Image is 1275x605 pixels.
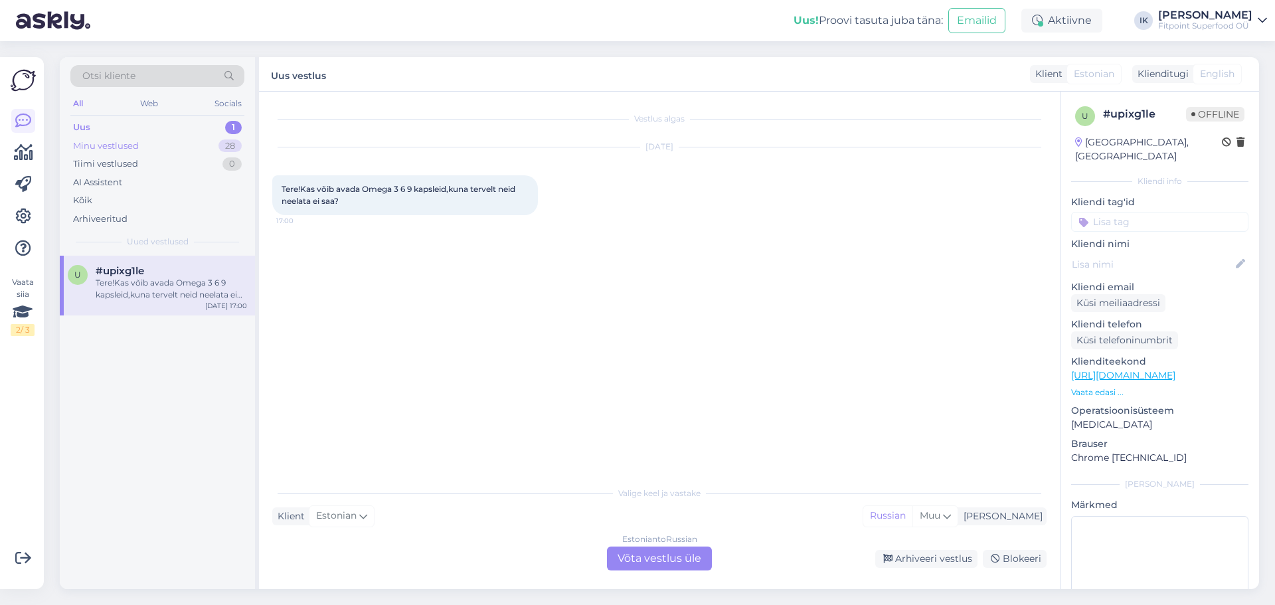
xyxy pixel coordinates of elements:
[1071,294,1165,312] div: Küsi meiliaadressi
[96,265,144,277] span: #upixg1le
[1071,212,1248,232] input: Lisa tag
[1071,317,1248,331] p: Kliendi telefon
[920,509,940,521] span: Muu
[1071,404,1248,418] p: Operatsioonisüsteem
[1158,10,1252,21] div: [PERSON_NAME]
[272,509,305,523] div: Klient
[1021,9,1102,33] div: Aktiivne
[1103,106,1186,122] div: # upixg1le
[73,213,127,226] div: Arhiveeritud
[1200,67,1234,81] span: English
[958,509,1043,523] div: [PERSON_NAME]
[983,550,1047,568] div: Blokeeri
[622,533,697,545] div: Estonian to Russian
[1071,237,1248,251] p: Kliendi nimi
[73,121,90,134] div: Uus
[607,547,712,570] div: Võta vestlus üle
[794,14,819,27] b: Uus!
[1074,67,1114,81] span: Estonian
[73,139,139,153] div: Minu vestlused
[73,176,122,189] div: AI Assistent
[948,8,1005,33] button: Emailid
[875,550,977,568] div: Arhiveeri vestlus
[73,194,92,207] div: Kõik
[1071,280,1248,294] p: Kliendi email
[1071,195,1248,209] p: Kliendi tag'id
[1132,67,1189,81] div: Klienditugi
[127,236,189,248] span: Uued vestlused
[1071,369,1175,381] a: [URL][DOMAIN_NAME]
[1071,451,1248,465] p: Chrome [TECHNICAL_ID]
[218,139,242,153] div: 28
[282,184,517,206] span: Tere!Kas võib avada Omega 3 6 9 kapsleid,kuna tervelt neid neelata ei saa?
[1075,135,1222,163] div: [GEOGRAPHIC_DATA], [GEOGRAPHIC_DATA]
[1158,10,1267,31] a: [PERSON_NAME]Fitpoint Superfood OÜ
[271,65,326,83] label: Uus vestlus
[794,13,943,29] div: Proovi tasuta juba täna:
[276,216,326,226] span: 17:00
[1071,418,1248,432] p: [MEDICAL_DATA]
[205,301,247,311] div: [DATE] 17:00
[11,68,36,93] img: Askly Logo
[1071,175,1248,187] div: Kliendi info
[1186,107,1244,122] span: Offline
[11,324,35,336] div: 2 / 3
[863,506,912,526] div: Russian
[222,157,242,171] div: 0
[70,95,86,112] div: All
[11,276,35,336] div: Vaata siia
[1071,387,1248,398] p: Vaata edasi ...
[1158,21,1252,31] div: Fitpoint Superfood OÜ
[1071,331,1178,349] div: Küsi telefoninumbrit
[1071,355,1248,369] p: Klienditeekond
[1134,11,1153,30] div: IK
[212,95,244,112] div: Socials
[316,509,357,523] span: Estonian
[1071,437,1248,451] p: Brauser
[96,277,247,301] div: Tere!Kas võib avada Omega 3 6 9 kapsleid,kuna tervelt neid neelata ei saa?
[272,487,1047,499] div: Valige keel ja vastake
[1071,498,1248,512] p: Märkmed
[82,69,135,83] span: Otsi kliente
[1072,257,1233,272] input: Lisa nimi
[225,121,242,134] div: 1
[272,141,1047,153] div: [DATE]
[74,270,81,280] span: u
[137,95,161,112] div: Web
[1082,111,1088,121] span: u
[73,157,138,171] div: Tiimi vestlused
[1071,478,1248,490] div: [PERSON_NAME]
[272,113,1047,125] div: Vestlus algas
[1030,67,1062,81] div: Klient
